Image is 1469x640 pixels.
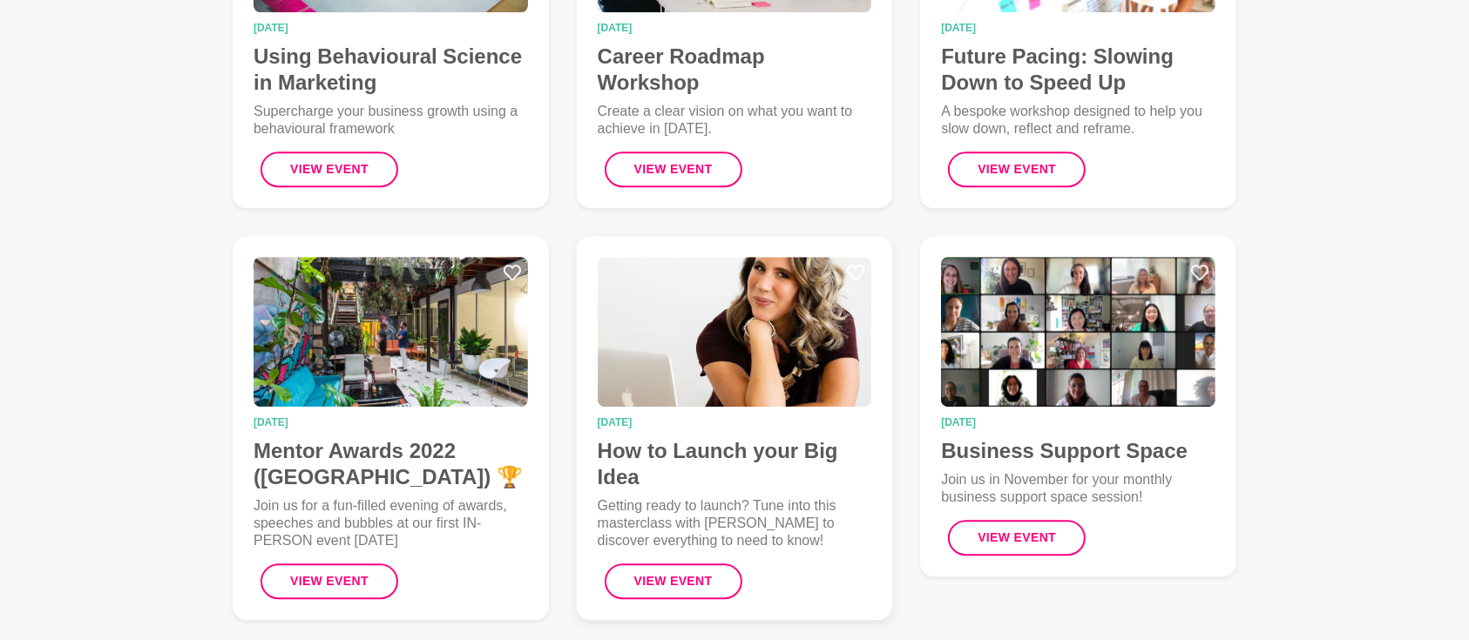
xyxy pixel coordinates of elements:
[254,497,528,549] p: Join us for a fun-filled evening of awards, speeches and bubbles at our first IN-PERSON event [DATE]
[941,438,1215,464] h4: Business Support Space
[598,497,872,549] p: Getting ready to launch? Tune into this masterclass with [PERSON_NAME] to discover everything to ...
[941,44,1215,96] h4: Future Pacing: Slowing Down to Speed Up
[254,257,528,407] img: Mentor Awards 2022 (Melbourne) 🏆
[941,257,1215,407] img: Business Support Space
[254,438,528,490] h4: Mentor Awards 2022 ([GEOGRAPHIC_DATA]) 🏆
[605,152,742,187] button: View Event
[598,44,872,96] h4: Career Roadmap Workshop
[598,438,872,490] h4: How to Launch your Big Idea
[254,44,528,96] h4: Using Behavioural Science in Marketing
[598,257,872,407] img: How to Launch your Big Idea
[598,23,872,33] time: [DATE]
[920,236,1236,576] a: Business Support Space[DATE]Business Support SpaceJoin us in November for your monthly business s...
[254,417,528,428] time: [DATE]
[254,23,528,33] time: [DATE]
[261,563,398,599] button: View Event
[941,23,1215,33] time: [DATE]
[233,236,549,620] a: Mentor Awards 2022 (Melbourne) 🏆[DATE]Mentor Awards 2022 ([GEOGRAPHIC_DATA]) 🏆Join us for a fun-f...
[948,152,1086,187] button: View Event
[605,563,742,599] button: View Event
[261,152,398,187] button: View Event
[941,471,1215,506] p: Join us in November for your monthly business support space session!
[254,103,528,138] p: Supercharge your business growth using a behavioural framework
[598,103,872,138] p: Create a clear vision on what you want to achieve in [DATE].
[577,236,893,620] a: How to Launch your Big Idea[DATE]How to Launch your Big IdeaGetting ready to launch? Tune into th...
[941,103,1215,138] p: A bespoke workshop designed to help you slow down, reflect and reframe.
[948,520,1086,556] button: View Event
[941,417,1215,428] time: [DATE]
[598,417,872,428] time: [DATE]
